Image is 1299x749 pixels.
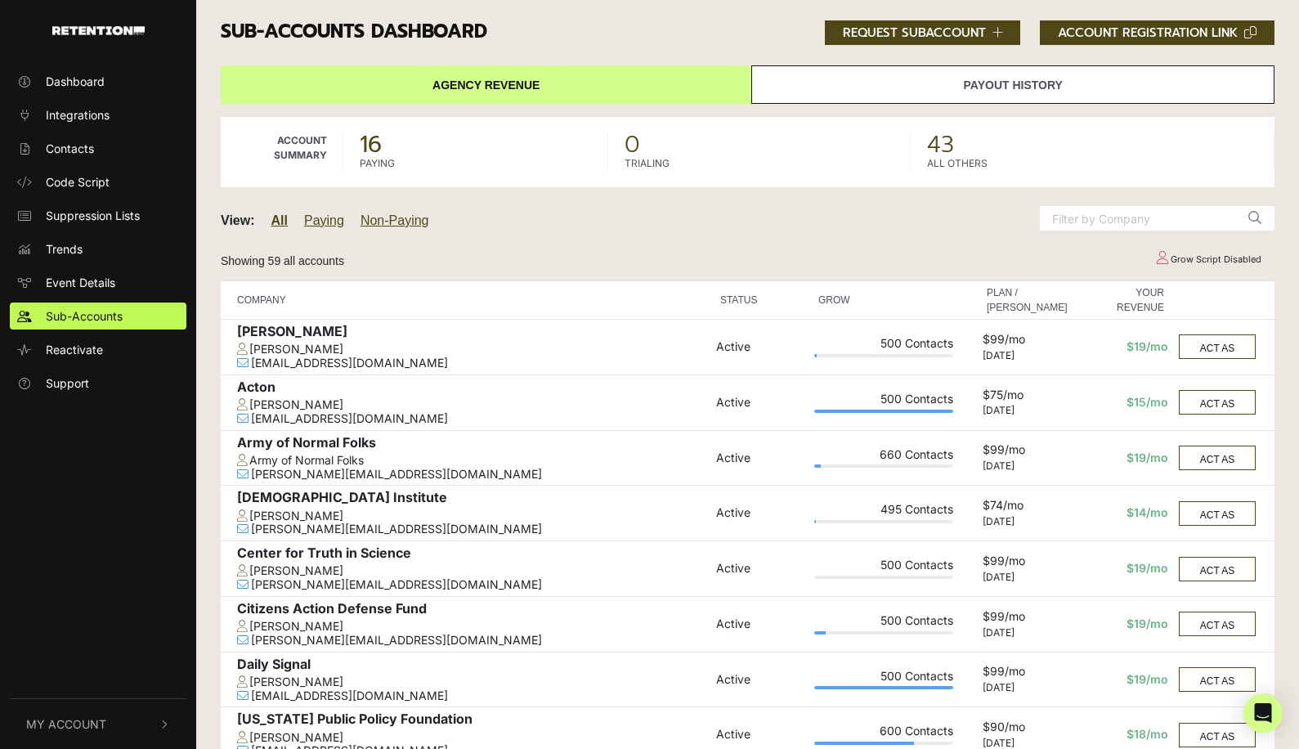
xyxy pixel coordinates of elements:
[46,374,89,392] span: Support
[814,392,953,410] div: 500 Contacts
[983,627,1072,639] div: [DATE]
[1141,245,1274,274] td: Grow Script Disabled
[237,398,708,412] div: [PERSON_NAME]
[814,631,953,635] div: Plan Usage: 8%
[237,731,708,745] div: [PERSON_NAME]
[46,274,115,291] span: Event Details
[983,405,1072,416] div: [DATE]
[814,686,953,689] div: Plan Usage: 100%
[10,202,186,229] a: Suppression Lists
[983,443,1072,460] div: $99/mo
[983,499,1072,516] div: $74/mo
[1179,390,1256,415] button: ACT AS
[1076,652,1172,707] td: $19/mo
[983,682,1072,693] div: [DATE]
[1040,206,1236,231] input: Filter by Company
[1179,667,1256,692] button: ACT AS
[927,133,1258,156] span: 43
[10,699,186,749] button: My Account
[237,509,708,523] div: [PERSON_NAME]
[979,281,1076,320] th: PLAN / [PERSON_NAME]
[1179,557,1256,581] button: ACT AS
[221,213,255,227] strong: View:
[814,448,953,465] div: 660 Contacts
[361,213,429,227] a: Non-Paying
[712,596,810,652] td: Active
[814,503,953,520] div: 495 Contacts
[1179,334,1256,359] button: ACT AS
[814,558,953,576] div: 500 Contacts
[1076,430,1172,486] td: $19/mo
[221,20,1274,45] h3: Sub-accounts Dashboard
[814,742,953,745] div: Plan Usage: 72%
[46,240,83,258] span: Trends
[26,715,106,733] span: My Account
[814,576,953,579] div: Plan Usage: 0%
[237,324,708,343] div: [PERSON_NAME]
[10,269,186,296] a: Event Details
[237,634,708,648] div: [PERSON_NAME][EMAIL_ADDRESS][DOMAIN_NAME]
[46,106,110,123] span: Integrations
[237,545,708,564] div: Center for Truth in Science
[712,320,810,375] td: Active
[712,430,810,486] td: Active
[712,541,810,597] td: Active
[237,620,708,634] div: [PERSON_NAME]
[814,724,953,742] div: 600 Contacts
[983,516,1072,527] div: [DATE]
[237,343,708,357] div: [PERSON_NAME]
[1179,446,1256,470] button: ACT AS
[46,173,110,191] span: Code Script
[10,370,186,397] a: Support
[221,281,712,320] th: COMPANY
[304,213,344,227] a: Paying
[360,127,382,162] strong: 16
[46,307,123,325] span: Sub-Accounts
[10,101,186,128] a: Integrations
[237,379,708,398] div: Acton
[1076,320,1172,375] td: $19/mo
[237,435,708,454] div: Army of Normal Folks
[927,156,988,171] label: ALL OTHERS
[237,601,708,620] div: Citizens Action Defense Fund
[237,412,708,426] div: [EMAIL_ADDRESS][DOMAIN_NAME]
[983,720,1072,738] div: $90/mo
[983,460,1072,472] div: [DATE]
[237,578,708,592] div: [PERSON_NAME][EMAIL_ADDRESS][DOMAIN_NAME]
[237,657,708,675] div: Daily Signal
[825,20,1021,45] button: REQUEST SUBACCOUNT
[814,614,953,631] div: 500 Contacts
[983,554,1072,572] div: $99/mo
[1243,693,1283,733] div: Open Intercom Messenger
[237,454,708,468] div: Army of Normal Folks
[983,333,1072,350] div: $99/mo
[983,388,1072,406] div: $75/mo
[237,357,708,370] div: [EMAIL_ADDRESS][DOMAIN_NAME]
[814,410,953,413] div: Plan Usage: 131%
[10,336,186,363] a: Reactivate
[814,520,953,523] div: Plan Usage: 1%
[221,254,344,267] small: Showing 59 all accounts
[983,350,1072,361] div: [DATE]
[1040,20,1274,45] button: ACCOUNT REGISTRATION LINK
[814,354,953,357] div: Plan Usage: 2%
[625,156,670,171] label: TRIALING
[983,665,1072,682] div: $99/mo
[237,468,708,482] div: [PERSON_NAME][EMAIL_ADDRESS][DOMAIN_NAME]
[237,523,708,536] div: [PERSON_NAME][EMAIL_ADDRESS][DOMAIN_NAME]
[712,374,810,430] td: Active
[1076,486,1172,541] td: $14/mo
[1179,723,1256,747] button: ACT AS
[814,670,953,687] div: 500 Contacts
[271,213,288,227] a: All
[751,65,1274,104] a: Payout History
[1179,612,1256,636] button: ACT AS
[983,610,1072,627] div: $99/mo
[221,117,343,187] td: Account Summary
[1076,596,1172,652] td: $19/mo
[712,652,810,707] td: Active
[237,711,708,730] div: [US_STATE] Public Policy Foundation
[1076,281,1172,320] th: YOUR REVENUE
[46,207,140,224] span: Suppression Lists
[46,140,94,157] span: Contacts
